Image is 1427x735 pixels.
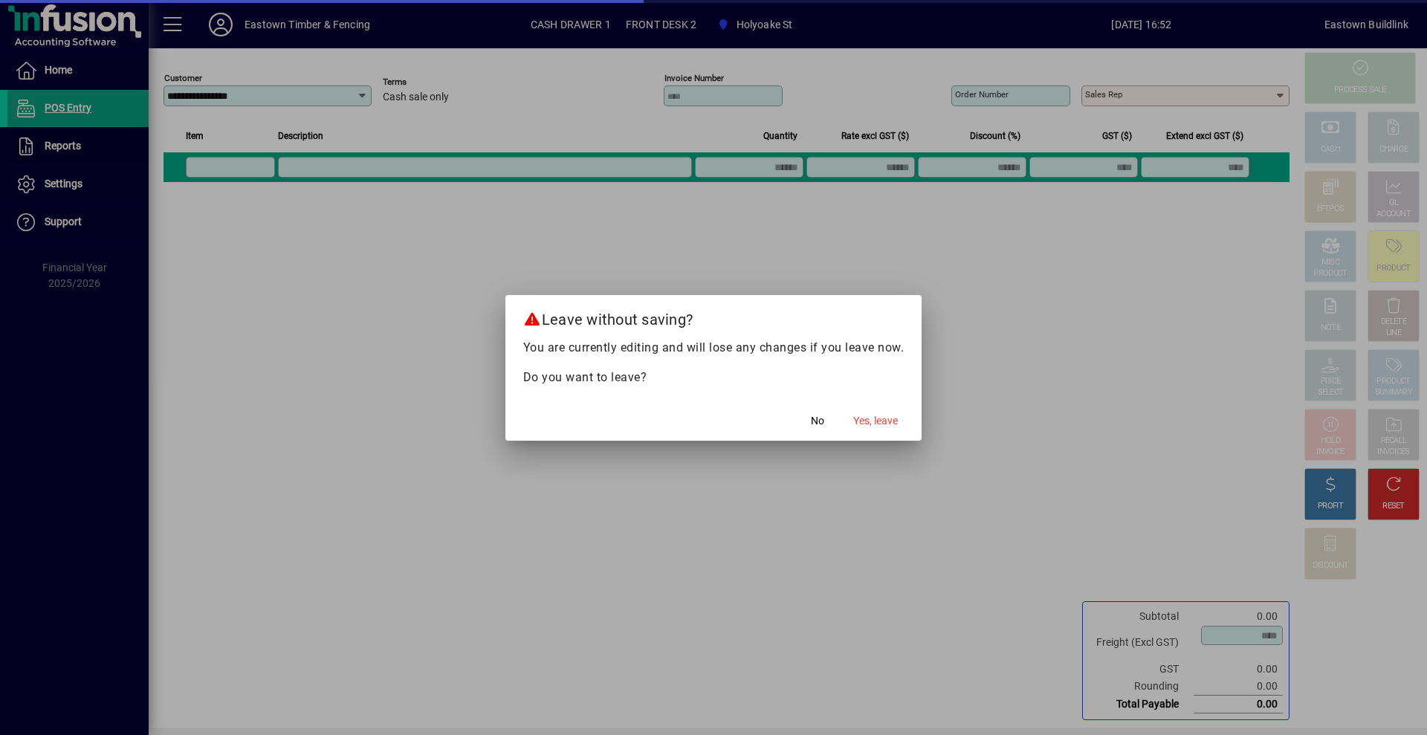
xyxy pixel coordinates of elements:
p: You are currently editing and will lose any changes if you leave now. [523,339,905,357]
p: Do you want to leave? [523,369,905,386]
button: Yes, leave [847,408,904,435]
span: Yes, leave [853,413,898,429]
button: No [794,408,841,435]
span: No [811,413,824,429]
h2: Leave without saving? [505,295,922,338]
